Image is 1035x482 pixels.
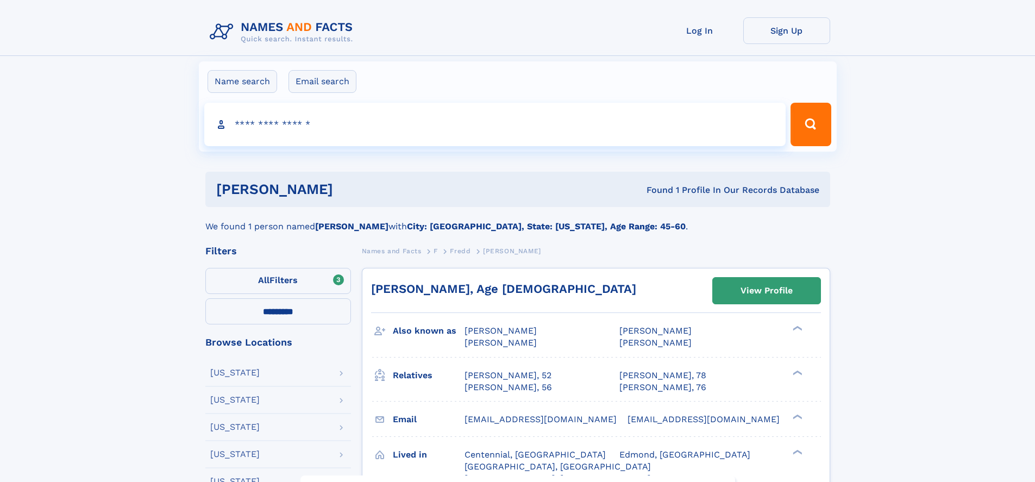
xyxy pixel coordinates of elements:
a: [PERSON_NAME], 78 [619,370,706,381]
h3: Also known as [393,322,465,340]
h3: Email [393,410,465,429]
div: View Profile [741,278,793,303]
a: Names and Facts [362,244,422,258]
span: [PERSON_NAME] [619,325,692,336]
a: [PERSON_NAME], Age [DEMOGRAPHIC_DATA] [371,282,636,296]
span: [PERSON_NAME] [619,337,692,348]
b: City: [GEOGRAPHIC_DATA], State: [US_STATE], Age Range: 45-60 [407,221,686,231]
a: Log In [656,17,743,44]
span: Fredd [450,247,471,255]
b: [PERSON_NAME] [315,221,388,231]
span: [EMAIL_ADDRESS][DOMAIN_NAME] [628,414,780,424]
span: [PERSON_NAME] [465,337,537,348]
a: Fredd [450,244,471,258]
div: Filters [205,246,351,256]
a: Sign Up [743,17,830,44]
a: F [434,244,438,258]
span: F [434,247,438,255]
a: [PERSON_NAME], 52 [465,370,551,381]
span: [GEOGRAPHIC_DATA], [GEOGRAPHIC_DATA] [465,461,651,472]
span: [PERSON_NAME] [465,325,537,336]
div: ❯ [790,369,803,376]
label: Email search [288,70,356,93]
div: [US_STATE] [210,423,260,431]
span: Edmond, [GEOGRAPHIC_DATA] [619,449,750,460]
h3: Relatives [393,366,465,385]
input: search input [204,103,786,146]
div: Found 1 Profile In Our Records Database [490,184,819,196]
a: View Profile [713,278,820,304]
div: ❯ [790,325,803,332]
label: Filters [205,268,351,294]
a: [PERSON_NAME], 56 [465,381,552,393]
h3: Lived in [393,446,465,464]
span: All [258,275,269,285]
div: ❯ [790,413,803,420]
a: [PERSON_NAME], 76 [619,381,706,393]
div: [US_STATE] [210,396,260,404]
span: [EMAIL_ADDRESS][DOMAIN_NAME] [465,414,617,424]
h1: [PERSON_NAME] [216,183,490,196]
button: Search Button [791,103,831,146]
div: We found 1 person named with . [205,207,830,233]
label: Name search [208,70,277,93]
img: Logo Names and Facts [205,17,362,47]
div: ❯ [790,448,803,455]
div: Browse Locations [205,337,351,347]
div: [US_STATE] [210,368,260,377]
span: [PERSON_NAME] [483,247,541,255]
span: Centennial, [GEOGRAPHIC_DATA] [465,449,606,460]
div: [US_STATE] [210,450,260,459]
